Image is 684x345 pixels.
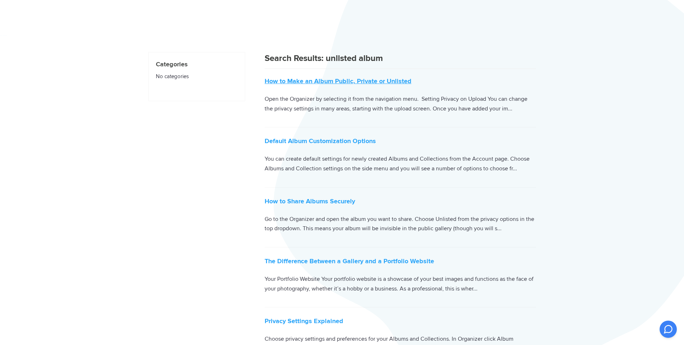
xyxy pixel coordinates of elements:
h4: Categories [156,60,238,69]
p: Your Portfolio Website Your portfolio website is a showcase of your best images and functions as ... [265,274,536,293]
a: How to Share Albums Securely [265,197,355,205]
p: You can create default settings for newly created Albums and Collections from the Account page. C... [265,154,536,173]
p: Open the Organizer by selecting it from the navigation menu. Setting Privacy on Upload You can ch... [265,94,536,113]
p: Go to the Organizer and open the album you want to share. Choose Unlisted from the privacy option... [265,214,536,233]
a: The Difference Between a Gallery and a Portfolio Website [265,257,434,265]
a: Default Album Customization Options [265,137,376,145]
h1: Search Results: unlisted album [265,52,536,69]
a: Privacy Settings Explained [265,317,343,325]
li: No categories [156,69,238,83]
a: How to Make an Album Public, Private or Unlisted [265,77,411,85]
